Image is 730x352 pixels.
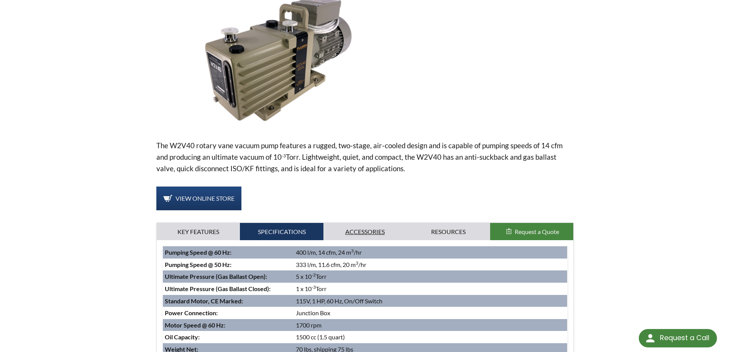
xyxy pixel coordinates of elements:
a: Key Features [157,223,240,241]
sup: 3 [351,248,354,254]
sup: 3 [356,260,358,266]
td: 1700 rpm [294,319,567,331]
td: Junction Box [294,307,567,319]
span: Request a Quote [515,228,559,235]
div: Request a Call [639,329,717,347]
strong: Pumping Speed @ 60 Hz: [165,249,231,256]
td: 1500 cc (1.5 quart) [294,331,567,343]
button: Request a Quote [490,223,574,241]
sup: -2 [312,272,316,278]
strong: Pumping Speed @ 50 Hz: [165,261,231,268]
a: Specifications [240,223,323,241]
td: 333 l/m, 11.6 cfm, 20 m /hr [294,259,567,271]
strong: Oil Capacity: [165,333,200,341]
p: The W2V40 rotary vane vacuum pump features a rugged, two-stage, air-cooled design and is capable ... [156,140,574,174]
strong: Motor Speed @ 60 Hz: [165,321,225,329]
sup: -3 [312,284,316,290]
strong: Ultimate Pressure (Gas Ballast Closed): [165,285,271,292]
sup: -3 [282,153,286,159]
a: View Online Store [156,187,241,210]
td: 400 l/m, 14 cfm, 24 m /hr [294,246,567,259]
td: 5 x 10 Torr [294,270,567,283]
strong: Ultimate Pressure (Gas Ballast Open): [165,273,267,280]
span: View Online Store [176,195,235,202]
td: 1 x 10 Torr [294,283,567,295]
td: 115V, 1 HP, 60 Hz, On/Off Switch [294,295,567,307]
strong: Power Connection: [165,309,218,316]
div: Request a Call [660,329,709,347]
strong: Standard Motor, CE Marked: [165,297,243,305]
img: round button [644,332,656,344]
a: Accessories [323,223,407,241]
a: Resources [407,223,490,241]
